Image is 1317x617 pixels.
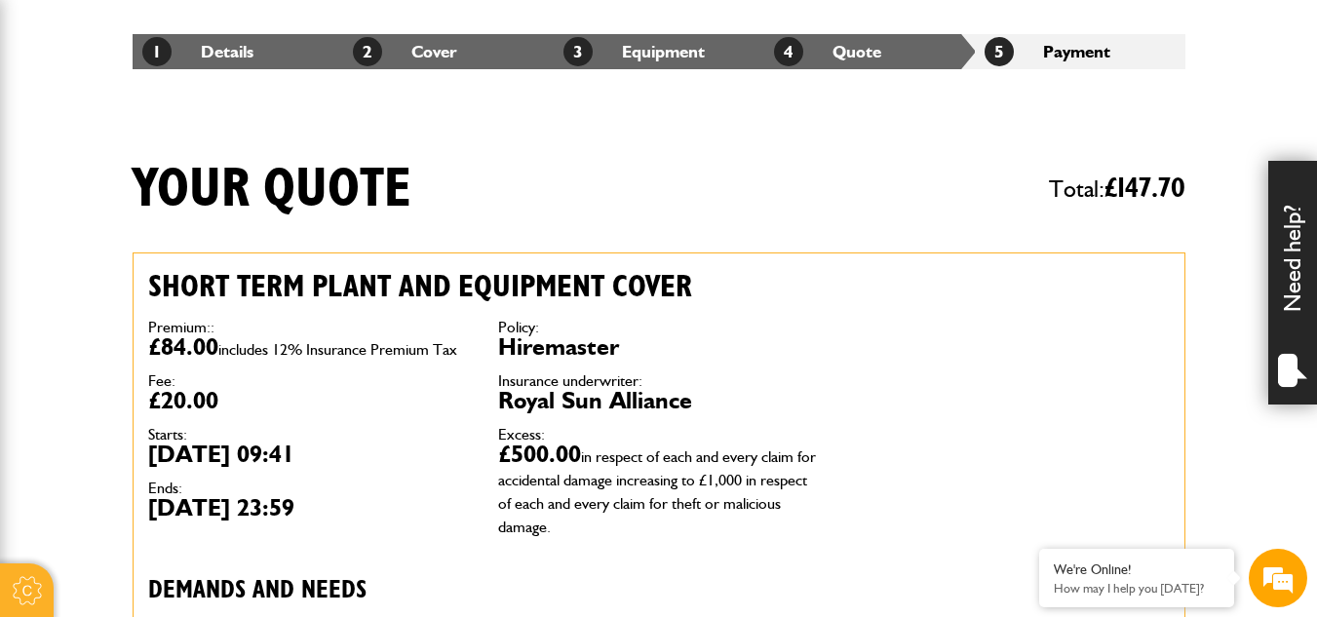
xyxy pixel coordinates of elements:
[498,427,819,443] dt: Excess:
[25,353,356,462] textarea: Type your message and hit 'Enter'
[1268,161,1317,405] div: Need help?
[1054,581,1220,596] p: How may I help you today?
[25,180,356,223] input: Enter your last name
[353,37,382,66] span: 2
[148,335,469,359] dd: £84.00
[563,37,593,66] span: 3
[101,109,328,135] div: Chat with us now
[133,157,411,222] h1: Your quote
[218,340,457,359] span: includes 12% Insurance Premium Tax
[25,295,356,338] input: Enter your phone number
[142,37,172,66] span: 1
[498,443,819,536] dd: £500.00
[148,443,469,466] dd: [DATE] 09:41
[148,576,820,606] h3: Demands and needs
[148,389,469,412] dd: £20.00
[498,335,819,359] dd: Hiremaster
[148,496,469,520] dd: [DATE] 23:59
[1104,174,1185,203] span: £
[148,427,469,443] dt: Starts:
[1117,174,1185,203] span: 147.70
[142,41,253,61] a: 1Details
[498,389,819,412] dd: Royal Sun Alliance
[353,41,457,61] a: 2Cover
[1049,167,1185,212] span: Total:
[148,481,469,496] dt: Ends:
[563,41,705,61] a: 3Equipment
[148,320,469,335] dt: Premium::
[774,37,803,66] span: 4
[498,447,816,536] span: in respect of each and every claim for accidental damage increasing to £1,000 in respect of each ...
[148,373,469,389] dt: Fee:
[764,34,975,69] li: Quote
[498,373,819,389] dt: Insurance underwriter:
[498,320,819,335] dt: Policy:
[33,108,82,135] img: d_20077148190_company_1631870298795_20077148190
[148,268,820,305] h2: Short term plant and equipment cover
[265,479,354,505] em: Start Chat
[985,37,1014,66] span: 5
[25,238,356,281] input: Enter your email address
[1054,561,1220,578] div: We're Online!
[975,34,1185,69] li: Payment
[320,10,367,57] div: Minimize live chat window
